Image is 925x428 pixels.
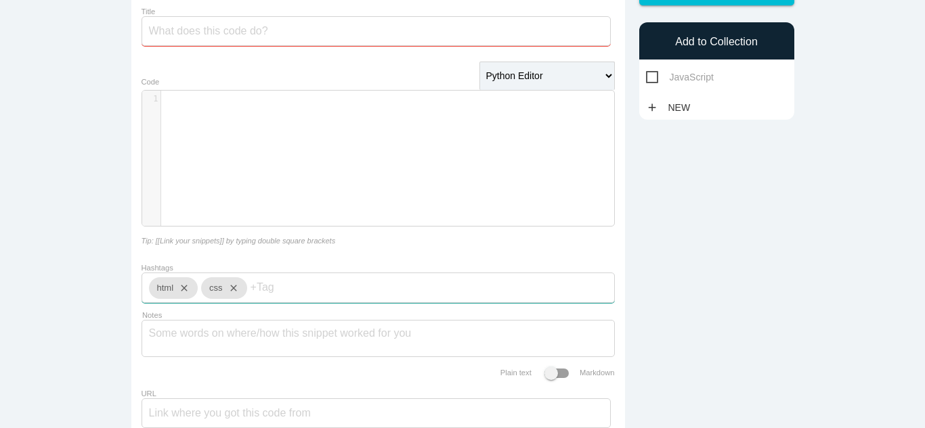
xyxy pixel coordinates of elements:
label: Plain text Markdown [500,368,615,377]
i: close [173,277,190,299]
a: addNew [646,95,697,120]
input: +Tag [251,273,332,302]
i: add [646,95,658,120]
label: Notes [142,311,162,320]
label: Hashtags [142,264,173,272]
i: Tip: [[Link your snippets]] by typing double square brackets [142,237,336,245]
label: Title [142,7,156,16]
h6: Add to Collection [646,36,788,48]
i: close [223,277,239,299]
input: Link where you got this code from [142,398,611,428]
span: JavaScript [646,69,714,86]
div: 1 [142,93,160,105]
div: html [149,277,198,299]
div: css [201,277,247,299]
label: URL [142,389,156,398]
input: What does this code do? [142,16,611,46]
label: Code [142,78,160,86]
